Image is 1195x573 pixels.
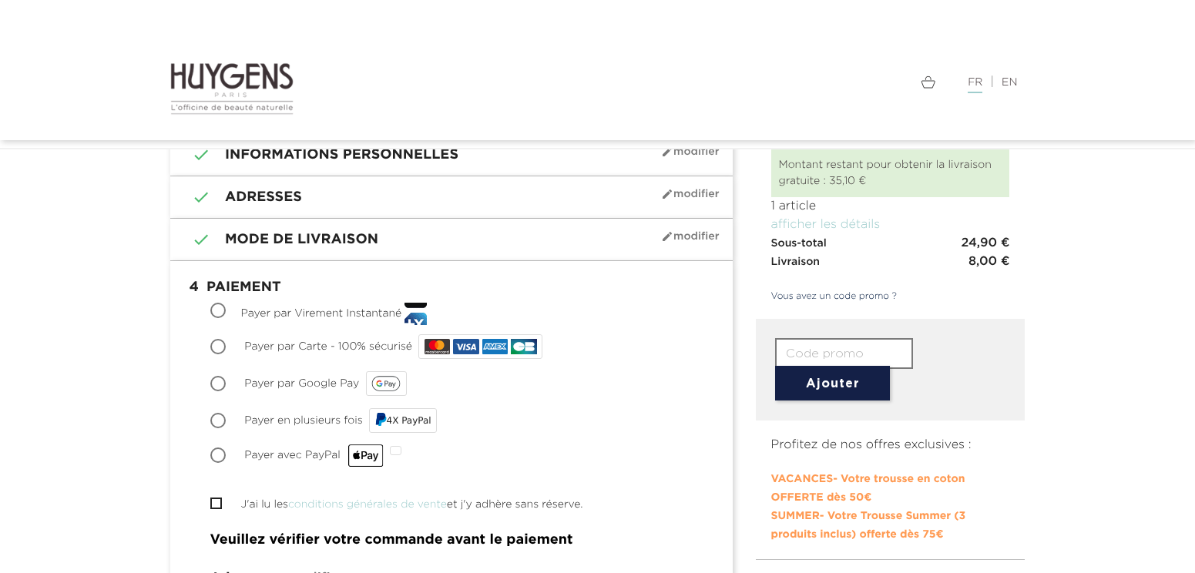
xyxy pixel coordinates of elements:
[387,415,431,426] span: 4X PayPal
[661,230,719,243] span: Modifier
[771,511,820,521] span: SUMMER
[210,533,693,548] h4: Veuillez vérifier votre commande avant le paiement
[775,338,913,369] input: Code promo
[511,339,536,354] img: CB_NATIONALE
[182,230,721,249] h1: Mode de livraison
[609,73,1025,92] div: |
[182,188,202,206] i: 
[244,450,384,461] span: Payer avec PayPal
[453,339,478,354] img: VISA
[771,474,965,503] span: - Votre trousse en coton OFFERTE dès 50€
[961,234,1009,253] span: 24,90 €
[661,230,673,243] i: mode_edit
[288,499,447,510] a: conditions générales de vente
[371,376,401,391] img: google_pay
[756,290,898,303] a: Vous avez un code promo ?
[771,511,966,540] span: - Votre Trousse Summer (3 produits inclus) offerte dès 75€
[661,146,673,158] i: mode_edit
[756,421,1025,454] p: Profitez de nos offres exclusives :
[182,146,721,164] h1: Informations personnelles
[661,146,719,158] span: Modifier
[244,341,412,352] span: Payer par Carte - 100% sécurisé
[771,197,1010,216] p: 1 article
[968,253,1010,271] span: 8,00 €
[771,474,834,484] span: VACANCES
[771,256,821,267] span: Livraison
[182,188,721,206] h1: Adresses
[170,62,294,116] img: Huygens logo
[244,378,359,389] span: Payer par Google Pay
[182,146,202,164] i: 
[779,159,992,186] span: Montant restant pour obtenir la livraison gratuite : 35,10 €
[771,238,827,249] span: Sous-total
[771,219,881,231] a: afficher les détails
[244,415,362,426] span: Payer en plusieurs fois
[661,188,673,200] i: mode_edit
[241,308,402,319] span: Payer par Virement Instantané
[182,273,721,303] h1: Paiement
[182,273,206,303] span: 4
[482,339,508,354] img: AMEX
[775,366,890,400] button: Ajouter
[661,188,719,200] span: Modifier
[425,339,450,354] img: MASTERCARD
[241,497,583,513] label: J'ai lu les et j'y adhère sans réserve.
[404,303,427,325] img: 29x29_square_gif.gif
[182,230,202,249] i: 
